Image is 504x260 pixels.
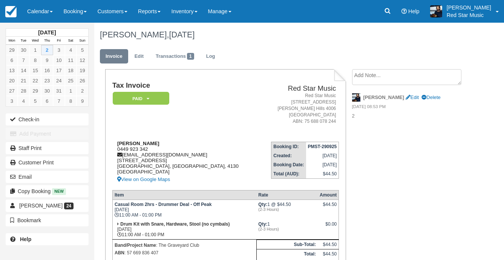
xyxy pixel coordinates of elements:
[77,55,88,65] a: 12
[65,55,77,65] a: 11
[6,45,18,55] a: 29
[18,55,29,65] a: 7
[41,96,53,106] a: 6
[447,4,491,11] p: [PERSON_NAME]
[29,55,41,65] a: 8
[53,65,65,76] a: 17
[406,94,419,100] a: Edit
[65,86,77,96] a: 1
[29,45,41,55] a: 1
[53,96,65,106] a: 7
[271,142,306,151] th: Booking ID:
[6,65,18,76] a: 13
[53,45,65,55] a: 3
[29,65,41,76] a: 15
[115,250,124,255] strong: ABN
[41,76,53,86] a: 23
[41,45,53,55] a: 2
[115,249,254,257] p: : 57 669 836 407
[6,96,18,106] a: 3
[77,65,88,76] a: 19
[447,11,491,19] p: Red Star Music
[120,221,230,227] strong: Drum Kit with Snare, Hardware, Stool (no cymbals)
[258,202,267,207] strong: Qty
[29,37,41,45] th: Wed
[18,45,29,55] a: 30
[77,76,88,86] a: 26
[115,202,211,207] strong: Casual Room 2hrs - Drummer Deal - Off Peak
[77,37,88,45] th: Sun
[256,249,318,258] th: Total:
[18,37,29,45] th: Tue
[271,160,306,169] th: Booking Date:
[117,141,159,146] strong: [PERSON_NAME]
[263,85,336,93] h2: Red Star Music
[6,113,89,125] button: Check-in
[53,55,65,65] a: 10
[115,241,254,249] p: : The Graveyard Club
[65,96,77,106] a: 8
[65,37,77,45] th: Sat
[65,76,77,86] a: 25
[258,227,316,231] em: (2-3 Hours)
[352,113,467,120] p: 2
[363,94,404,100] strong: [PERSON_NAME]
[318,240,339,249] td: $44.50
[320,221,337,233] div: $0.00
[320,202,337,213] div: $44.50
[6,55,18,65] a: 6
[19,203,63,209] span: [PERSON_NAME]
[41,37,53,45] th: Thu
[318,249,339,258] td: $44.50
[53,76,65,86] a: 24
[6,37,18,45] th: Mon
[306,169,339,179] td: $44.50
[6,171,89,183] button: Email
[65,45,77,55] a: 4
[18,86,29,96] a: 28
[401,9,407,14] i: Help
[100,49,128,64] a: Invoice
[352,104,467,112] em: [DATE] 08:53 PM
[6,142,89,154] a: Staff Print
[100,30,467,39] h1: [PERSON_NAME],
[256,200,318,220] td: 1 @ $44.50
[306,151,339,160] td: [DATE]
[112,82,260,90] h1: Tax Invoice
[6,214,89,226] button: Bookmark
[77,45,88,55] a: 5
[256,190,318,200] th: Rate
[258,207,316,212] em: (2-3 Hours)
[52,188,66,195] span: New
[256,220,318,240] td: 1
[77,96,88,106] a: 9
[29,96,41,106] a: 5
[308,144,337,149] strong: PMST-290925
[64,203,74,209] span: 24
[5,6,17,17] img: checkfront-main-nav-mini-logo.png
[256,240,318,249] th: Sub-Total:
[41,65,53,76] a: 16
[113,92,169,105] em: Paid
[20,236,31,242] b: Help
[430,5,442,17] img: A1
[115,243,156,248] strong: Band/Project Name
[6,200,89,212] a: [PERSON_NAME] 24
[41,86,53,96] a: 30
[29,76,41,86] a: 22
[18,96,29,106] a: 4
[169,30,195,39] span: [DATE]
[421,94,440,100] a: Delete
[258,221,267,227] strong: Qty
[318,190,339,200] th: Amount
[6,233,89,245] a: Help
[201,49,221,64] a: Log
[117,175,260,184] a: View on Google Maps
[6,86,18,96] a: 27
[306,160,339,169] td: [DATE]
[408,8,420,14] span: Help
[271,169,306,179] th: Total (AUD):
[112,220,256,240] td: [DATE] 11:00 AM - 01:00 PM
[112,190,256,200] th: Item
[29,86,41,96] a: 29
